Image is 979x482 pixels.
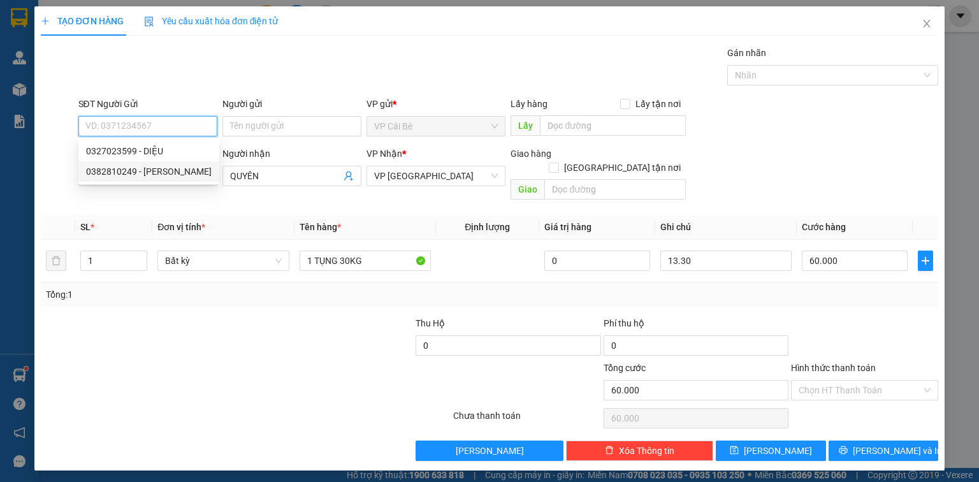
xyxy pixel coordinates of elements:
[46,288,379,302] div: Tổng: 1
[511,179,544,200] span: Giao
[909,6,945,42] button: Close
[144,16,279,26] span: Yêu cầu xuất hóa đơn điện tử
[918,256,932,266] span: plus
[46,251,66,271] button: delete
[222,97,361,111] div: Người gửi
[41,17,50,26] span: plus
[730,446,739,456] span: save
[144,17,154,27] img: icon
[222,147,361,161] div: Người nhận
[78,161,219,182] div: 0382810249 - TRÚC LINH
[344,171,354,181] span: user-add
[716,441,826,461] button: save[PERSON_NAME]
[366,97,505,111] div: VP gửi
[802,222,846,232] span: Cước hàng
[511,149,551,159] span: Giao hàng
[86,164,212,179] div: 0382810249 - [PERSON_NAME]
[727,48,766,58] label: Gán nhãn
[78,97,217,111] div: SĐT Người Gửi
[374,117,498,136] span: VP Cái Bè
[86,144,212,158] div: 0327023599 - DIỆU
[78,141,219,161] div: 0327023599 - DIỆU
[300,222,341,232] span: Tên hàng
[630,97,686,111] span: Lấy tận nơi
[559,161,686,175] span: [GEOGRAPHIC_DATA] tận nơi
[374,166,498,186] span: VP Sài Gòn
[511,99,548,109] span: Lấy hàng
[416,441,563,461] button: [PERSON_NAME]
[157,222,205,232] span: Đơn vị tính
[829,441,939,461] button: printer[PERSON_NAME] và In
[366,149,402,159] span: VP Nhận
[452,409,602,431] div: Chưa thanh toán
[604,363,646,373] span: Tổng cước
[456,444,524,458] span: [PERSON_NAME]
[791,363,876,373] label: Hình thức thanh toán
[80,222,91,232] span: SL
[416,318,445,328] span: Thu Hộ
[655,215,797,240] th: Ghi chú
[41,16,124,26] span: TẠO ĐƠN HÀNG
[744,444,812,458] span: [PERSON_NAME]
[511,115,540,136] span: Lấy
[300,251,431,271] input: VD: Bàn, Ghế
[544,251,650,271] input: 0
[165,251,281,270] span: Bất kỳ
[605,446,614,456] span: delete
[922,18,932,29] span: close
[918,251,933,271] button: plus
[604,316,788,335] div: Phí thu hộ
[465,222,510,232] span: Định lượng
[619,444,674,458] span: Xóa Thông tin
[660,251,792,271] input: Ghi Chú
[540,115,686,136] input: Dọc đường
[544,179,686,200] input: Dọc đường
[853,444,942,458] span: [PERSON_NAME] và In
[566,441,713,461] button: deleteXóa Thông tin
[544,222,591,232] span: Giá trị hàng
[839,446,848,456] span: printer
